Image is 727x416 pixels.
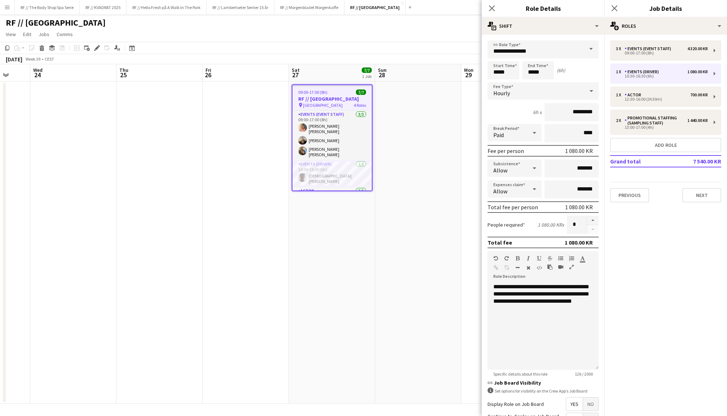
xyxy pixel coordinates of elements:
[3,30,19,39] a: View
[6,17,106,28] h1: RF // [GEOGRAPHIC_DATA]
[292,67,300,73] span: Sat
[36,30,52,39] a: Jobs
[616,92,625,97] div: 1 x
[547,255,552,261] button: Strikethrough
[23,31,31,38] span: Edit
[274,0,344,14] button: RF // Morgenbladet Morgenkaffe
[558,264,563,270] button: Insert video
[569,371,599,377] span: 126 / 2000
[610,188,649,202] button: Previous
[610,156,676,167] td: Grand total
[604,4,727,13] h3: Job Details
[292,110,372,160] app-card-role: Events (Event Staff)3/309:00-17:00 (8h)[PERSON_NAME] [PERSON_NAME][PERSON_NAME][PERSON_NAME] [PER...
[533,109,542,115] div: 6h x
[204,71,211,79] span: 26
[565,203,593,211] div: 1 080.00 KR
[493,188,507,195] span: Allow
[515,255,520,261] button: Bold
[565,239,593,246] div: 1 080.00 KR
[377,71,387,79] span: 28
[292,160,372,187] app-card-role: Events (Driver)1/110:30-16:30 (6h)[DEMOGRAPHIC_DATA][PERSON_NAME]
[493,255,498,261] button: Undo
[378,67,387,73] span: Sun
[24,56,42,62] span: Week 39
[32,71,43,79] span: 24
[20,30,34,39] a: Edit
[303,102,343,108] span: [GEOGRAPHIC_DATA]
[566,398,583,411] span: Yes
[493,89,510,97] span: Hourly
[356,89,366,95] span: 7/7
[687,46,708,51] div: 4 320.00 KR
[625,115,687,126] div: Promotional Staffing (Sampling Staff)
[488,203,538,211] div: Total fee per person
[580,255,585,261] button: Text Color
[488,401,544,407] label: Display Role on Job Board
[488,380,599,386] h3: Job Board Visibility
[291,71,300,79] span: 27
[558,255,563,261] button: Unordered List
[362,74,371,79] div: 1 Job
[538,222,564,228] div: 1 080.00 KR x
[569,255,574,261] button: Ordered List
[292,84,373,191] app-job-card: 09:00-17:00 (8h)7/7RF // [GEOGRAPHIC_DATA] [GEOGRAPHIC_DATA]4 RolesEvents (Event Staff)3/309:00-1...
[682,188,721,202] button: Next
[676,156,721,167] td: 7 540.00 KR
[298,89,327,95] span: 09:00-17:00 (8h)
[526,265,531,271] button: Clear Formatting
[504,255,509,261] button: Redo
[515,265,520,271] button: Horizontal Line
[80,0,127,14] button: RF // KVADRAT 2025
[526,255,531,261] button: Italic
[616,69,625,74] div: 1 x
[57,31,73,38] span: Comms
[610,138,721,152] button: Add role
[583,398,598,411] span: No
[587,216,599,225] button: Increase
[118,71,128,79] span: 25
[15,0,80,14] button: RF // The Body Shop Spa Serie
[488,239,512,246] div: Total fee
[493,167,507,174] span: Allow
[488,387,599,394] div: Set options for visibility on the Crew App’s Job Board
[537,255,542,261] button: Underline
[557,67,565,74] div: (6h)
[482,17,604,35] div: Shift
[616,46,625,51] div: 3 x
[616,118,625,123] div: 2 x
[6,56,22,63] div: [DATE]
[206,67,211,73] span: Fri
[616,97,708,101] div: 12:30-16:00 (3h30m)
[362,67,372,73] span: 7/7
[687,69,708,74] div: 1 080.00 KR
[690,92,708,97] div: 700.00 KR
[33,67,43,73] span: Wed
[604,17,727,35] div: Roles
[344,0,406,14] button: RF // [GEOGRAPHIC_DATA]
[119,67,128,73] span: Thu
[488,371,553,377] span: Specific details about this role
[6,31,16,38] span: View
[54,30,76,39] a: Comms
[565,147,593,154] div: 1 080.00 KR
[616,51,708,55] div: 09:00-17:00 (8h)
[625,69,662,74] div: Events (Driver)
[616,126,708,129] div: 13:00-17:00 (4h)
[493,131,504,139] span: Paid
[292,187,372,211] app-card-role: Actor1/1
[625,92,644,97] div: Actor
[569,264,574,270] button: Fullscreen
[39,31,49,38] span: Jobs
[127,0,207,14] button: RF // Hello Fresh på A Walk In The Park
[488,222,525,228] label: People required
[616,74,708,78] div: 10:30-16:30 (6h)
[45,56,54,62] div: CEST
[687,118,708,123] div: 1 440.00 KR
[292,96,372,102] h3: RF // [GEOGRAPHIC_DATA]
[547,264,552,270] button: Paste as plain text
[625,46,674,51] div: Events (Event Staff)
[537,265,542,271] button: HTML Code
[463,71,473,79] span: 29
[207,0,274,14] button: RF // Lambertseter Senter 15 år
